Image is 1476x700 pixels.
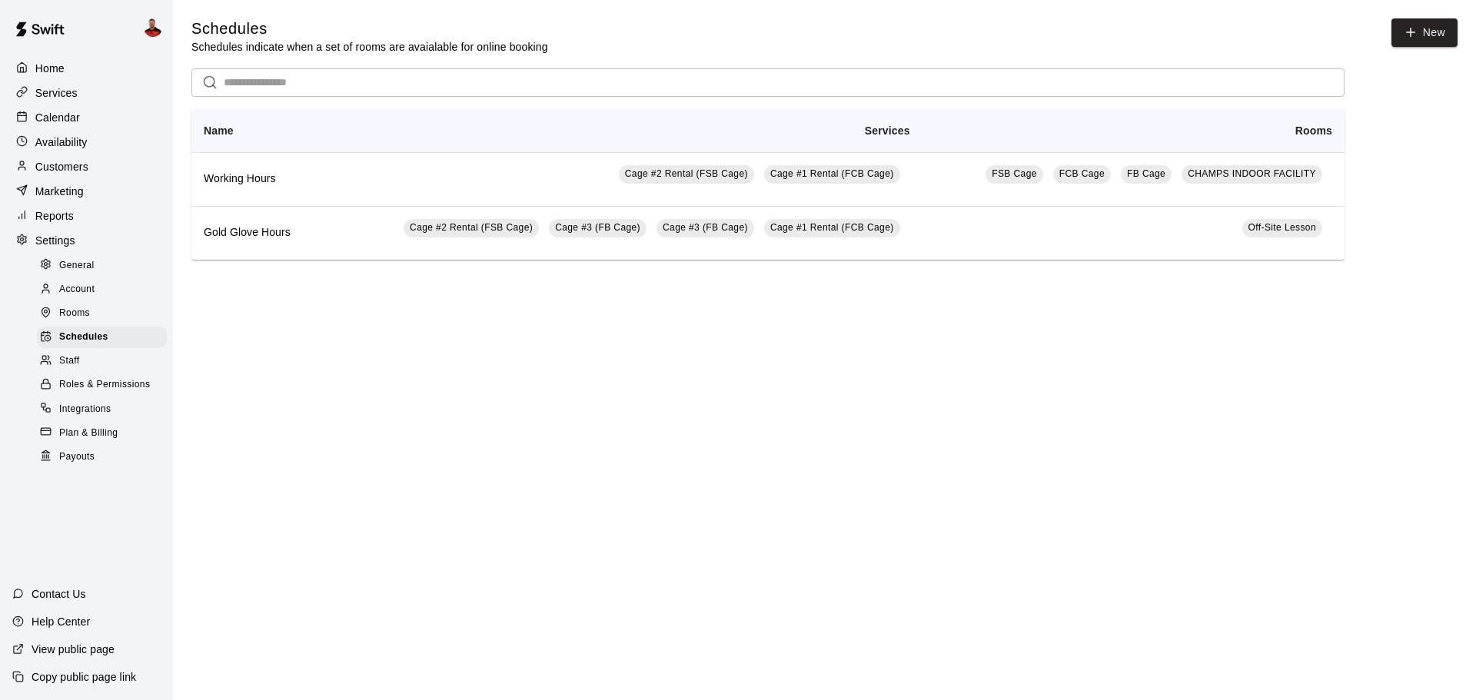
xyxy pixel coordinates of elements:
[37,303,167,324] div: Rooms
[35,208,74,224] p: Reports
[191,39,548,55] p: Schedules indicate when a set of rooms are avaialable for online booking
[32,614,90,629] p: Help Center
[1127,168,1165,179] span: FB Cage
[1242,219,1323,237] a: Off-Site Lesson
[59,353,79,369] span: Staff
[35,159,88,174] p: Customers
[37,423,167,444] div: Plan & Billing
[764,165,900,184] a: Cage #1 Rental (FCB Cage)
[35,184,84,199] p: Marketing
[37,373,173,397] a: Roles & Permissions
[1121,165,1172,184] a: FB Cage
[986,165,1043,184] a: FSB Cage
[35,85,78,101] p: Services
[37,302,173,326] a: Rooms
[191,109,1345,260] table: simple table
[657,219,754,237] a: Cage #3 (FB Cage)
[37,350,167,372] div: Staff
[59,258,95,274] span: General
[204,124,234,137] b: Name
[1295,124,1332,137] b: Rooms
[992,168,1037,179] span: FSB Cage
[1053,165,1111,184] a: FCB Cage
[37,326,173,350] a: Schedules
[37,399,167,420] div: Integrations
[32,669,136,685] p: Copy public page link
[12,81,161,105] a: Services
[204,171,306,187] h6: Working Hours
[59,306,90,321] span: Rooms
[35,61,65,76] p: Home
[59,330,108,345] span: Schedules
[37,327,167,348] div: Schedules
[410,222,533,233] span: Cage #2 Rental (FSB Cage)
[12,204,161,227] a: Reports
[619,165,754,184] a: Cage #2 Rental (FSB Cage)
[32,586,86,602] p: Contact Us
[37,397,173,421] a: Integrations
[12,131,161,154] a: Availability
[1248,222,1317,233] span: Off-Site Lesson
[764,219,900,237] a: Cage #1 Rental (FCB Cage)
[770,222,894,233] span: Cage #1 Rental (FCB Cage)
[404,219,539,237] a: Cage #2 Rental (FSB Cage)
[59,450,95,465] span: Payouts
[37,254,173,277] a: General
[37,255,167,277] div: General
[35,233,75,248] p: Settings
[35,110,80,125] p: Calendar
[37,445,173,469] a: Payouts
[37,277,173,301] a: Account
[625,168,748,179] span: Cage #2 Rental (FSB Cage)
[12,106,161,129] a: Calendar
[1059,168,1105,179] span: FCB Cage
[555,222,640,233] span: Cage #3 (FB Cage)
[35,134,88,150] p: Availability
[663,222,748,233] span: Cage #3 (FB Cage)
[1182,165,1322,184] a: CHAMPS INDOOR FACILITY
[549,219,647,237] a: Cage #3 (FB Cage)
[59,377,150,393] span: Roles & Permissions
[37,446,167,468] div: Payouts
[12,180,161,203] a: Marketing
[59,426,118,441] span: Plan & Billing
[770,168,894,179] span: Cage #1 Rental (FCB Cage)
[204,224,306,241] h6: Gold Glove Hours
[144,18,162,37] img: Ryan Nail
[37,350,173,373] a: Staff
[37,279,167,300] div: Account
[37,421,173,445] a: Plan & Billing
[191,18,548,39] h5: Schedules
[37,374,167,396] div: Roles & Permissions
[865,124,910,137] b: Services
[12,57,161,80] a: Home
[32,642,115,657] p: View public page
[12,229,161,252] a: Settings
[141,12,173,43] div: Ryan Nail
[12,155,161,178] a: Customers
[1188,168,1316,179] span: CHAMPS INDOOR FACILITY
[59,402,111,417] span: Integrations
[1391,18,1458,47] a: New
[59,282,95,297] span: Account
